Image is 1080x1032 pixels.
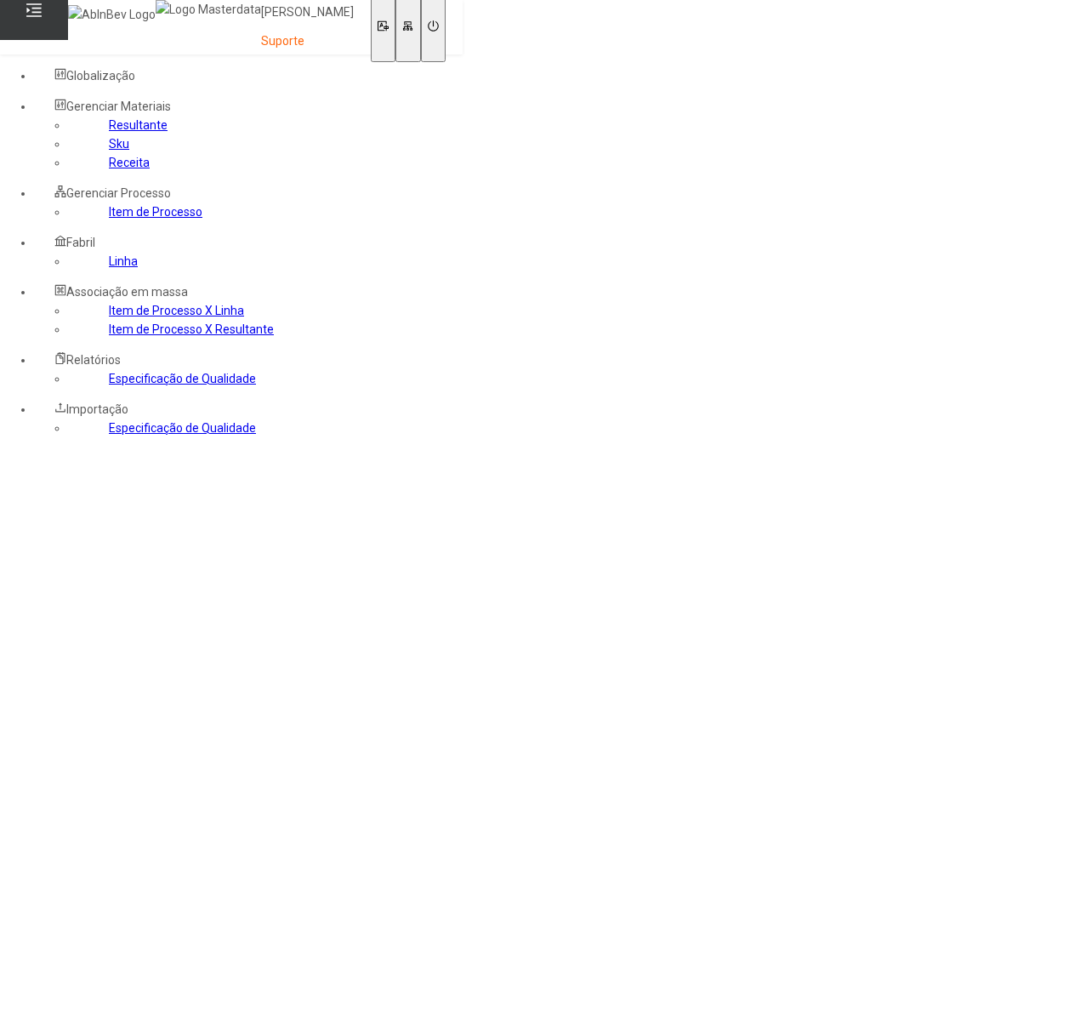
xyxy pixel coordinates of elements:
[66,402,128,416] span: Importação
[66,236,95,249] span: Fabril
[109,137,129,151] a: Sku
[66,100,171,113] span: Gerenciar Materiais
[66,186,171,200] span: Gerenciar Processo
[109,254,138,268] a: Linha
[68,5,156,24] img: AbInBev Logo
[109,304,244,317] a: Item de Processo X Linha
[66,69,135,83] span: Globalização
[109,118,168,132] a: Resultante
[109,372,256,385] a: Especificação de Qualidade
[261,33,354,50] p: Suporte
[109,421,256,435] a: Especificação de Qualidade
[66,353,121,367] span: Relatórios
[109,322,274,336] a: Item de Processo X Resultante
[66,285,188,299] span: Associação em massa
[261,4,354,21] p: [PERSON_NAME]
[109,205,202,219] a: Item de Processo
[109,156,150,169] a: Receita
